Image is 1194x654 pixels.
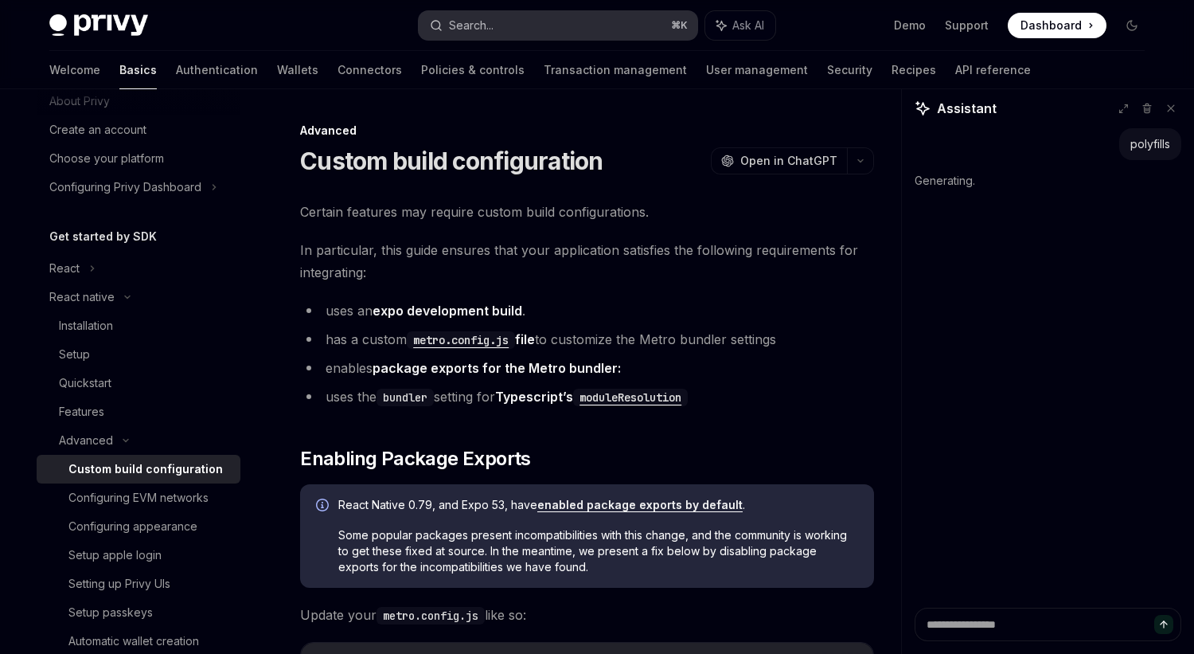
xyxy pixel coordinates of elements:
[705,11,775,40] button: Ask AI
[1154,615,1173,634] button: Send message
[495,389,688,405] a: Typescript’smoduleResolution
[300,604,874,626] span: Update your like so:
[300,123,874,139] div: Advanced
[892,51,936,89] a: Recipes
[37,598,240,627] a: Setup passkeys
[537,498,743,512] a: enabled package exports by default
[544,51,687,89] a: Transaction management
[59,402,104,421] div: Features
[407,331,535,347] a: metro.config.jsfile
[338,51,402,89] a: Connectors
[68,546,162,565] div: Setup apple login
[68,574,170,593] div: Setting up Privy UIs
[37,570,240,598] a: Setting up Privy UIs
[37,397,240,426] a: Features
[1008,13,1106,38] a: Dashboard
[119,51,157,89] a: Basics
[449,16,494,35] div: Search...
[37,455,240,484] a: Custom build configuration
[37,369,240,397] a: Quickstart
[1119,13,1145,38] button: Toggle dark mode
[49,259,80,278] div: React
[300,300,874,322] li: uses an .
[671,19,688,32] span: ⌘ K
[300,328,874,350] li: has a custom to customize the Metro bundler settings
[68,460,223,479] div: Custom build configuration
[277,51,318,89] a: Wallets
[300,386,874,408] li: uses the setting for
[300,357,874,379] li: enables
[49,14,148,37] img: dark logo
[37,116,240,144] a: Create an account
[377,607,485,625] code: metro.config.js
[49,178,201,197] div: Configuring Privy Dashboard
[316,499,332,515] svg: Info
[573,389,688,406] code: moduleResolution
[49,51,100,89] a: Welcome
[49,288,115,307] div: React native
[894,18,926,33] a: Demo
[300,446,531,472] span: Enabling Package Exports
[740,153,837,169] span: Open in ChatGPT
[1020,18,1082,33] span: Dashboard
[68,603,153,622] div: Setup passkeys
[37,541,240,570] a: Setup apple login
[68,517,197,536] div: Configuring appearance
[377,389,434,406] code: bundler
[49,120,146,139] div: Create an account
[706,51,808,89] a: User management
[827,51,872,89] a: Security
[711,147,847,174] button: Open in ChatGPT
[373,360,621,377] a: package exports for the Metro bundler:
[419,11,697,40] button: Search...⌘K
[37,340,240,369] a: Setup
[937,99,997,118] span: Assistant
[49,227,157,246] h5: Get started by SDK
[37,144,240,173] a: Choose your platform
[49,149,164,168] div: Choose your platform
[955,51,1031,89] a: API reference
[59,316,113,335] div: Installation
[68,488,209,507] div: Configuring EVM networks
[373,303,522,319] a: expo development build
[300,201,874,223] span: Certain features may require custom build configurations.
[37,484,240,512] a: Configuring EVM networks
[915,160,1181,202] div: Generating.
[59,431,113,450] div: Advanced
[59,374,111,393] div: Quickstart
[37,512,240,541] a: Configuring appearance
[732,18,764,33] span: Ask AI
[68,632,199,651] div: Automatic wallet creation
[1130,136,1170,152] div: polyfills
[300,239,874,284] span: In particular, this guide ensures that your application satisfies the following requirements for ...
[338,527,858,575] span: Some popular packages present incompatibilities with this change, and the community is working to...
[59,345,90,364] div: Setup
[338,497,858,513] span: React Native 0.79, and Expo 53, have .
[945,18,989,33] a: Support
[407,331,515,349] code: metro.config.js
[300,147,603,175] h1: Custom build configuration
[176,51,258,89] a: Authentication
[421,51,525,89] a: Policies & controls
[37,311,240,340] a: Installation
